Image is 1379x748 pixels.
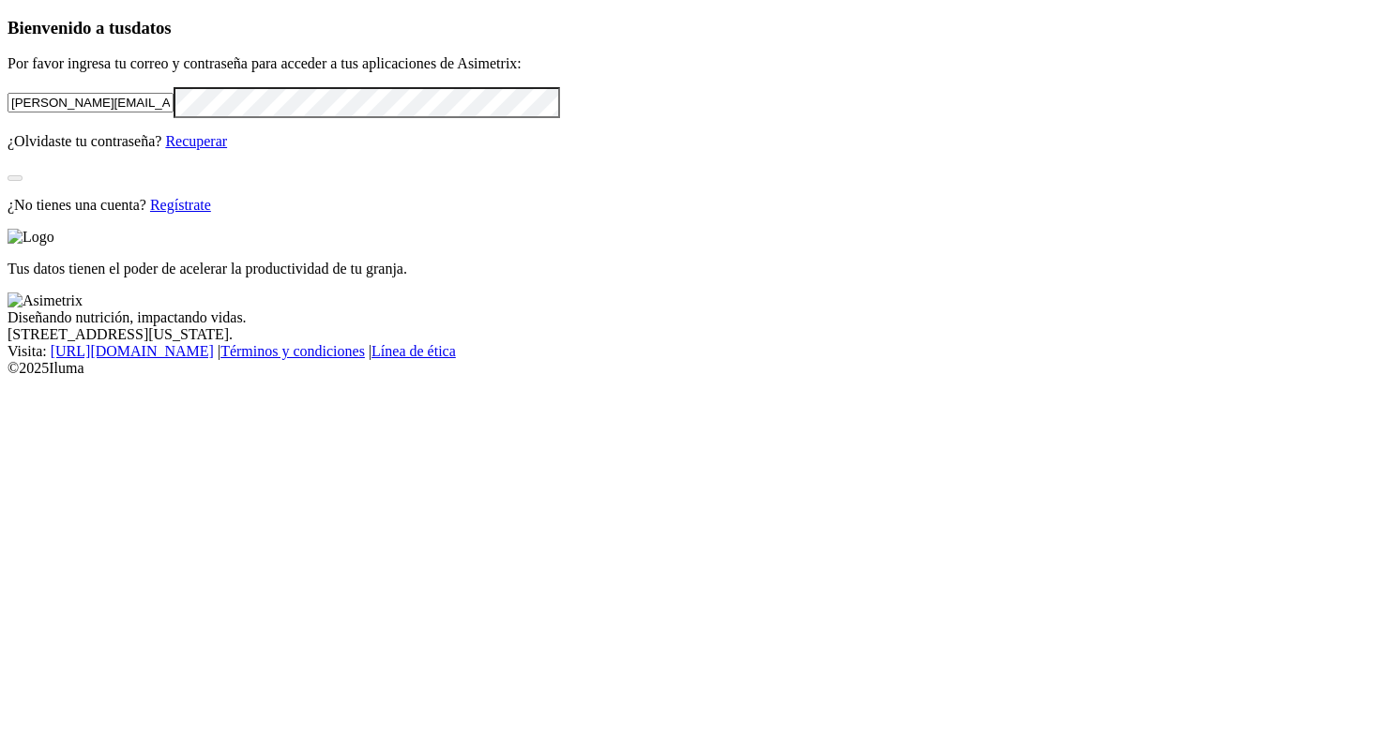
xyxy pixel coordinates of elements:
[8,197,1371,214] p: ¿No tienes una cuenta?
[8,261,1371,277] p: Tus datos tienen el poder de acelerar la productividad de tu granja.
[8,309,1371,326] div: Diseñando nutrición, impactando vidas.
[8,292,83,309] img: Asimetrix
[165,133,227,149] a: Recuperar
[8,55,1371,72] p: Por favor ingresa tu correo y contraseña para acceder a tus aplicaciones de Asimetrix:
[8,18,1371,38] h3: Bienvenido a tus
[8,93,174,112] input: Tu correo
[150,197,211,213] a: Regístrate
[131,18,172,37] span: datos
[220,343,365,359] a: Términos y condiciones
[51,343,214,359] a: [URL][DOMAIN_NAME]
[8,229,54,246] img: Logo
[8,343,1371,360] div: Visita : | |
[371,343,456,359] a: Línea de ética
[8,360,1371,377] div: © 2025 Iluma
[8,133,1371,150] p: ¿Olvidaste tu contraseña?
[8,326,1371,343] div: [STREET_ADDRESS][US_STATE].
